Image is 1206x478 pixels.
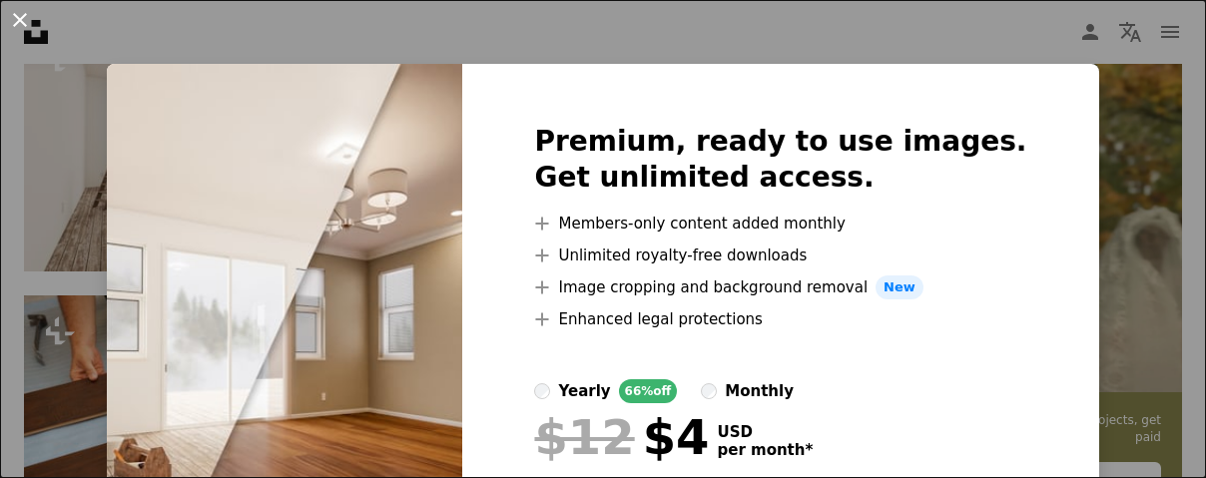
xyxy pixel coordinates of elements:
div: 66% off [619,379,678,403]
div: yearly [558,379,610,403]
div: $4 [534,411,709,463]
div: monthly [725,379,794,403]
span: per month * [717,441,813,459]
input: monthly [701,383,717,399]
span: $12 [534,411,634,463]
li: Members-only content added monthly [534,212,1026,236]
span: New [876,275,923,299]
li: Unlimited royalty-free downloads [534,243,1026,267]
li: Enhanced legal protections [534,307,1026,331]
h2: Premium, ready to use images. Get unlimited access. [534,124,1026,196]
li: Image cropping and background removal [534,275,1026,299]
input: yearly66%off [534,383,550,399]
span: USD [717,423,813,441]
